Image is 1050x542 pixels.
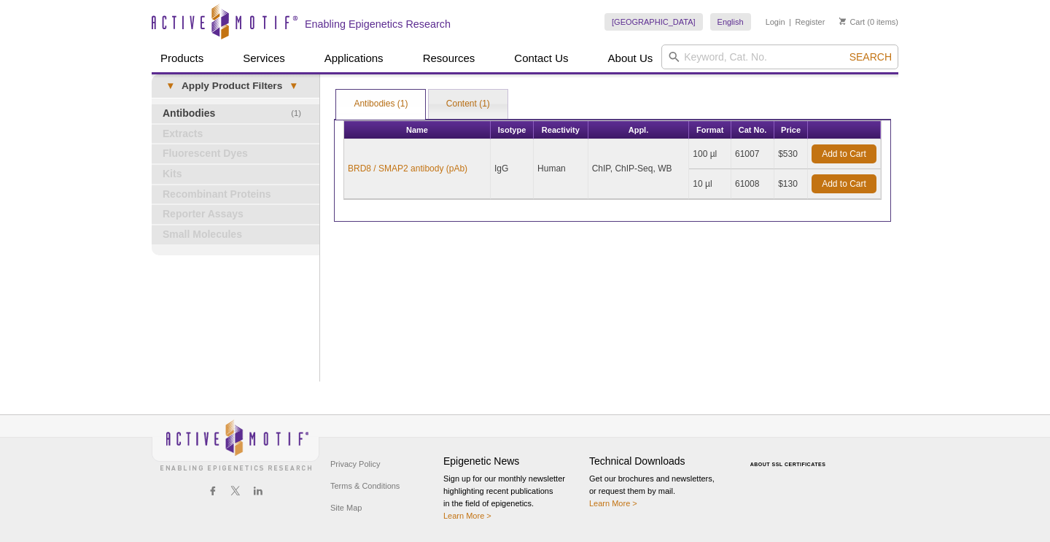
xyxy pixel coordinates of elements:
td: $530 [774,139,808,169]
a: About Us [599,44,662,72]
table: Click to Verify - This site chose Symantec SSL for secure e-commerce and confidential communicati... [735,441,844,473]
td: 61007 [731,139,774,169]
a: Cart [839,17,865,27]
h4: Technical Downloads [589,455,728,468]
a: Learn More > [589,499,637,508]
a: Privacy Policy [327,453,384,475]
a: Add to Cart [812,144,876,163]
span: Search [849,51,892,63]
a: Recombinant Proteins [152,185,319,204]
a: Antibodies (1) [336,90,425,119]
td: IgG [491,139,534,199]
a: ABOUT SSL CERTIFICATES [750,462,826,467]
a: BRD8 / SMAP2 antibody (pAb) [348,162,467,175]
td: ChIP, ChIP-Seq, WB [588,139,690,199]
p: Sign up for our monthly newsletter highlighting recent publications in the field of epigenetics. [443,473,582,522]
th: Name [344,121,491,139]
th: Format [689,121,731,139]
td: Human [534,139,588,199]
a: Products [152,44,212,72]
th: Cat No. [731,121,774,139]
span: ▾ [282,80,305,93]
a: Contact Us [505,44,577,72]
a: English [710,13,751,31]
th: Reactivity [534,121,588,139]
th: Appl. [588,121,690,139]
li: (0 items) [839,13,898,31]
img: Active Motif, [152,415,319,474]
a: Kits [152,165,319,184]
th: Isotype [491,121,534,139]
a: Fluorescent Dyes [152,144,319,163]
a: Extracts [152,125,319,144]
input: Keyword, Cat. No. [661,44,898,69]
span: ▾ [159,80,182,93]
a: Add to Cart [812,174,876,193]
td: 61008 [731,169,774,199]
a: Small Molecules [152,225,319,244]
h2: Enabling Epigenetics Research [305,18,451,31]
a: [GEOGRAPHIC_DATA] [604,13,703,31]
img: Your Cart [839,18,846,25]
th: Price [774,121,808,139]
td: 100 µl [689,139,731,169]
a: Learn More > [443,511,491,520]
td: $130 [774,169,808,199]
a: Login [766,17,785,27]
td: 10 µl [689,169,731,199]
a: Resources [414,44,484,72]
li: | [789,13,791,31]
a: (1)Antibodies [152,104,319,123]
span: (1) [291,104,309,123]
a: Site Map [327,497,365,519]
a: ▾Apply Product Filters▾ [152,74,319,98]
a: Content (1) [429,90,507,119]
a: Applications [316,44,392,72]
a: Reporter Assays [152,205,319,224]
button: Search [845,50,896,63]
a: Services [234,44,294,72]
h4: Epigenetic News [443,455,582,468]
a: Register [795,17,825,27]
a: Terms & Conditions [327,475,403,497]
p: Get our brochures and newsletters, or request them by mail. [589,473,728,510]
